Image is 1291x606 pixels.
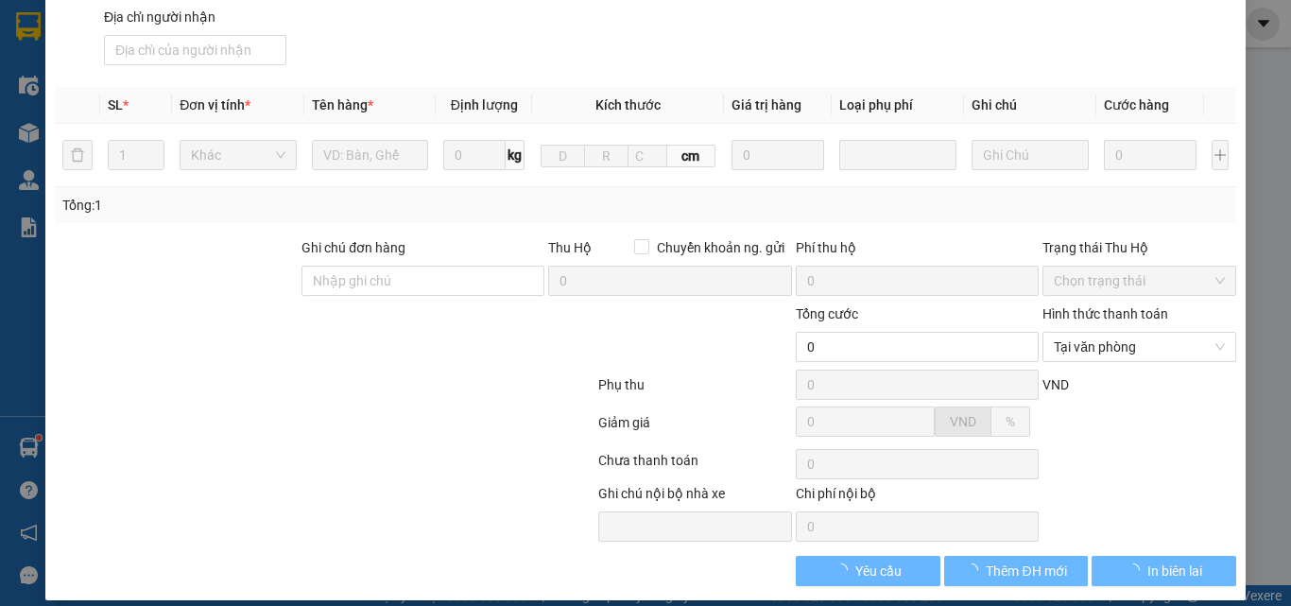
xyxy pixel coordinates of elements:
[62,195,500,216] div: Tổng: 1
[732,140,824,170] input: 0
[312,97,373,113] span: Tên hàng
[62,140,93,170] button: delete
[796,306,858,321] span: Tổng cước
[832,87,964,124] th: Loại phụ phí
[649,237,792,258] span: Chuyển khoản ng. gửi
[541,145,585,167] input: D
[506,140,525,170] span: kg
[596,412,794,445] div: Giảm giá
[1212,140,1229,170] button: plus
[301,240,405,255] label: Ghi chú đơn hàng
[1054,267,1225,295] span: Chọn trạng thái
[944,556,1089,586] button: Thêm ĐH mới
[598,483,792,511] div: Ghi chú nội bộ nhà xe
[1104,140,1196,170] input: 0
[986,561,1066,581] span: Thêm ĐH mới
[108,97,123,113] span: SL
[1127,563,1147,577] span: loading
[180,97,250,113] span: Đơn vị tính
[796,556,940,586] button: Yêu cầu
[964,87,1096,124] th: Ghi chú
[1104,97,1169,113] span: Cước hàng
[1042,237,1236,258] div: Trạng thái Thu Hộ
[1054,333,1225,361] span: Tại văn phòng
[796,483,1039,511] div: Chi phí nội bộ
[796,237,1039,266] div: Phí thu hộ
[301,266,544,296] input: Ghi chú đơn hàng
[628,145,667,167] input: C
[1042,377,1069,392] span: VND
[312,140,429,170] input: VD: Bàn, Ghế
[595,97,661,113] span: Kích thước
[667,145,715,167] span: cm
[950,414,976,429] span: VND
[855,561,902,581] span: Yêu cầu
[1092,556,1236,586] button: In biên lai
[584,145,628,167] input: R
[965,563,986,577] span: loading
[1006,414,1015,429] span: %
[104,7,286,27] div: Địa chỉ người nhận
[972,140,1089,170] input: Ghi Chú
[548,240,592,255] span: Thu Hộ
[732,97,801,113] span: Giá trị hàng
[191,141,285,169] span: Khác
[1147,561,1202,581] span: In biên lai
[451,97,518,113] span: Định lượng
[104,35,286,65] input: Địa chỉ của người nhận
[596,374,794,407] div: Phụ thu
[1042,306,1168,321] label: Hình thức thanh toán
[596,450,794,483] div: Chưa thanh toán
[835,563,855,577] span: loading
